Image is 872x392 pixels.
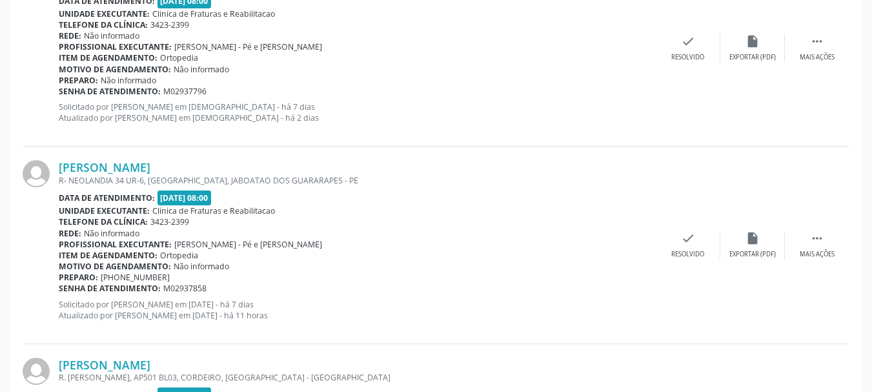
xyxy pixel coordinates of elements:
[59,250,157,261] b: Item de agendamento:
[101,75,156,86] span: Não informado
[59,86,161,97] b: Senha de atendimento:
[59,228,81,239] b: Rede:
[745,231,760,245] i: insert_drive_file
[810,231,824,245] i: 
[59,272,98,283] b: Preparo:
[59,192,155,203] b: Data de atendimento:
[729,53,776,62] div: Exportar (PDF)
[160,52,198,63] span: Ortopedia
[681,231,695,245] i: check
[681,34,695,48] i: check
[59,283,161,294] b: Senha de atendimento:
[163,86,207,97] span: M02937796
[59,30,81,41] b: Rede:
[174,41,322,52] span: [PERSON_NAME] - Pé e [PERSON_NAME]
[152,205,275,216] span: Clinica de Fraturas e Reabilitacao
[671,250,704,259] div: Resolvido
[59,239,172,250] b: Profissional executante:
[59,64,171,75] b: Motivo de agendamento:
[84,30,139,41] span: Não informado
[174,239,322,250] span: [PERSON_NAME] - Pé e [PERSON_NAME]
[59,358,150,372] a: [PERSON_NAME]
[23,160,50,187] img: img
[84,228,139,239] span: Não informado
[59,101,656,123] p: Solicitado por [PERSON_NAME] em [DEMOGRAPHIC_DATA] - há 7 dias Atualizado por [PERSON_NAME] em [D...
[59,372,656,383] div: R. [PERSON_NAME], AP501 BL03, CORDEIRO, [GEOGRAPHIC_DATA] - [GEOGRAPHIC_DATA]
[59,160,150,174] a: [PERSON_NAME]
[174,261,229,272] span: Não informado
[59,41,172,52] b: Profissional executante:
[23,358,50,385] img: img
[671,53,704,62] div: Resolvido
[150,216,189,227] span: 3423-2399
[59,175,656,186] div: R- NEOLANDIA 34 UR-6, [GEOGRAPHIC_DATA], JABOATAO DOS GUARARAPES - PE
[59,19,148,30] b: Telefone da clínica:
[745,34,760,48] i: insert_drive_file
[729,250,776,259] div: Exportar (PDF)
[800,250,835,259] div: Mais ações
[59,205,150,216] b: Unidade executante:
[59,216,148,227] b: Telefone da clínica:
[800,53,835,62] div: Mais ações
[59,261,171,272] b: Motivo de agendamento:
[810,34,824,48] i: 
[150,19,189,30] span: 3423-2399
[59,52,157,63] b: Item de agendamento:
[59,75,98,86] b: Preparo:
[152,8,275,19] span: Clinica de Fraturas e Reabilitacao
[59,8,150,19] b: Unidade executante:
[160,250,198,261] span: Ortopedia
[157,191,212,205] span: [DATE] 08:00
[101,272,170,283] span: [PHONE_NUMBER]
[174,64,229,75] span: Não informado
[163,283,207,294] span: M02937858
[59,299,656,321] p: Solicitado por [PERSON_NAME] em [DATE] - há 7 dias Atualizado por [PERSON_NAME] em [DATE] - há 11...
